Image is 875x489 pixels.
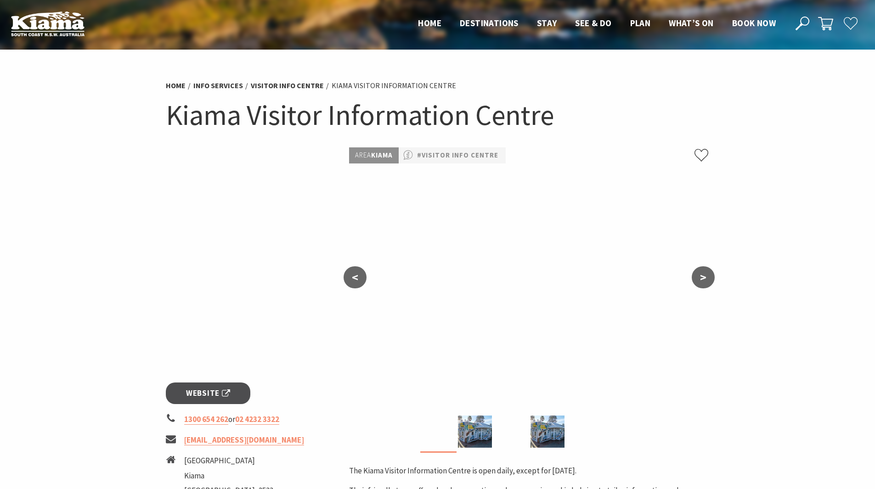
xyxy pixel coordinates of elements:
[235,414,279,425] a: 02 4232 3322
[537,17,557,28] span: Stay
[349,465,709,477] p: The Kiama Visitor Information Centre is open daily, except for [DATE].
[193,81,243,90] a: Info Services
[732,17,776,28] span: Book now
[669,17,714,28] span: What’s On
[630,17,651,28] span: Plan
[460,17,519,28] span: Destinations
[349,147,399,163] p: Kiama
[166,96,710,134] h1: Kiama Visitor Information Centre
[184,455,273,467] li: [GEOGRAPHIC_DATA]
[186,387,230,399] span: Website
[531,416,565,448] img: Kiama Visitor Information Centre
[417,150,498,161] a: #Visitor Info Centre
[11,11,85,36] img: Kiama Logo
[332,80,456,92] li: Kiama Visitor Information Centre
[166,382,251,404] a: Website
[409,16,785,31] nav: Main Menu
[166,81,186,90] a: Home
[418,17,441,28] span: Home
[692,266,715,288] button: >
[251,81,324,90] a: Visitor Info Centre
[458,416,492,448] img: Kiama Visitor Information Centre
[355,151,371,159] span: Area
[184,470,273,482] li: Kiama
[184,435,304,445] a: [EMAIL_ADDRESS][DOMAIN_NAME]
[166,413,342,426] li: or
[344,266,367,288] button: <
[184,414,228,425] a: 1300 654 262
[575,17,611,28] span: See & Do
